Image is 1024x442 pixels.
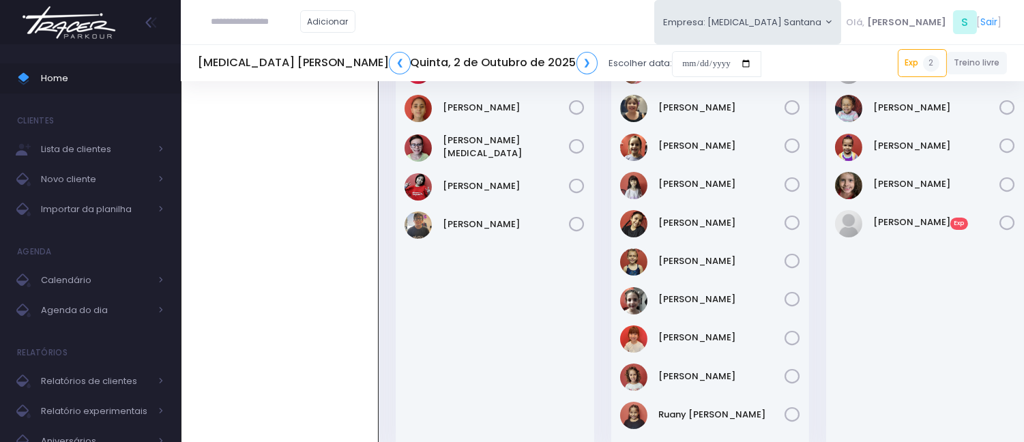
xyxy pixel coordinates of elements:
img: João Vitor Fontan Nicoleti [405,134,432,162]
span: Relatórios de clientes [41,372,150,390]
a: [PERSON_NAME] [443,179,570,193]
a: [PERSON_NAME] [658,139,785,153]
img: Ruany Liz Franco Delgado [620,402,647,429]
a: [PERSON_NAME] [658,101,785,115]
a: [PERSON_NAME] [658,254,785,268]
span: 2 [923,55,939,72]
img: Lucas figueiredo guedes [405,211,432,239]
h4: Relatórios [17,339,68,366]
a: Sair [981,15,998,29]
span: Lista de clientes [41,141,150,158]
img: Mariana Garzuzi Palma [620,287,647,314]
img: Lara Prado Pfefer [620,134,647,161]
img: Livia Baião Gomes [620,210,647,237]
a: [PERSON_NAME][MEDICAL_DATA] [443,134,570,160]
img: Melissa Carrozza [835,210,862,237]
a: ❯ [576,52,598,74]
img: Malu Souza de Carvalho [835,95,862,122]
img: Heloisa Frederico Mota [620,95,647,122]
a: [PERSON_NAME] [443,101,570,115]
div: Escolher data: [198,48,761,79]
a: [PERSON_NAME] [873,177,999,191]
span: Importar da planilha [41,201,150,218]
a: [PERSON_NAME] [873,139,999,153]
span: Home [41,70,164,87]
img: Maria Helena Coelho Mariano [835,172,862,199]
span: Novo cliente [41,171,150,188]
span: Agenda do dia [41,301,150,319]
a: [PERSON_NAME] [658,370,785,383]
h5: [MEDICAL_DATA] [PERSON_NAME] Quinta, 2 de Outubro de 2025 [198,52,598,74]
a: [PERSON_NAME] [443,218,570,231]
img: Mariana Namie Takatsuki Momesso [620,325,647,353]
a: [PERSON_NAME] [658,216,785,230]
a: Ruany [PERSON_NAME] [658,408,785,422]
a: Adicionar [300,10,356,33]
img: Manuela Andrade Bertolla [620,248,647,276]
h4: Clientes [17,107,54,134]
span: Calendário [41,271,150,289]
img: Larissa Teodoro Dangebel de Oliveira [620,172,647,199]
span: Exp [950,218,968,230]
a: Treino livre [947,52,1008,74]
img: Maria Cecília Menezes Rodrigues [835,134,862,161]
a: Exp2 [898,49,947,76]
span: Relatório experimentais [41,402,150,420]
div: [ ] [841,7,1007,38]
a: [PERSON_NAME] [658,331,785,344]
img: Lorena mie sato ayres [405,173,432,201]
img: Nina Diniz Scatena Alves [620,364,647,391]
a: [PERSON_NAME] [873,101,999,115]
a: ❮ [389,52,411,74]
span: S [953,10,977,34]
img: Anna Júlia Roque Silva [405,95,432,122]
span: [PERSON_NAME] [867,16,946,29]
a: [PERSON_NAME] [658,293,785,306]
a: [PERSON_NAME]Exp [873,216,999,229]
a: [PERSON_NAME] [658,177,785,191]
h4: Agenda [17,238,52,265]
span: Olá, [847,16,865,29]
